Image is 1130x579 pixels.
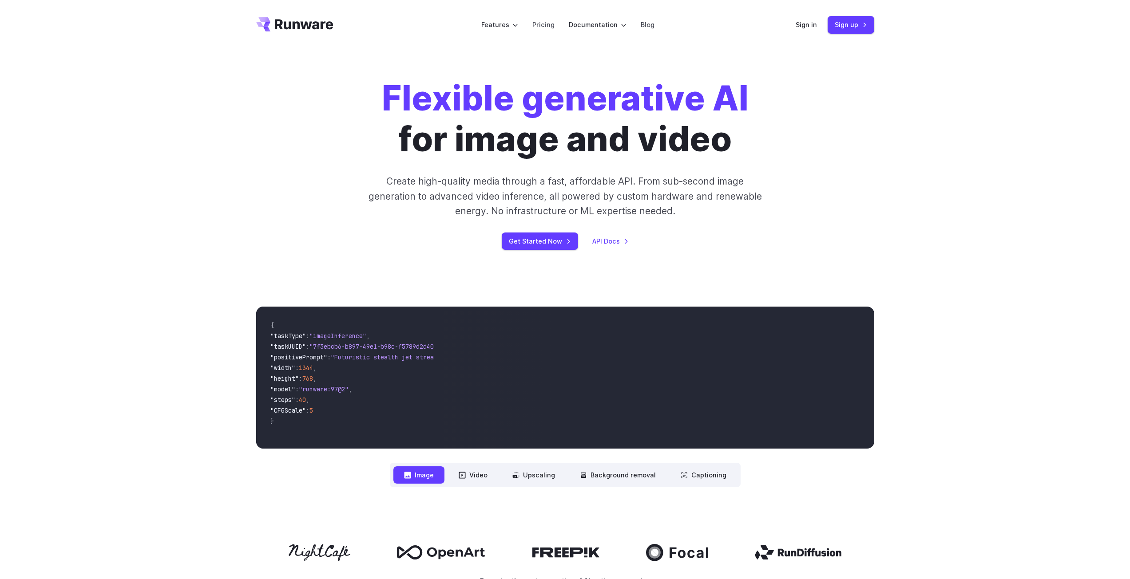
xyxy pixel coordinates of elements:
[299,374,302,382] span: :
[302,374,313,382] span: 768
[331,353,654,361] span: "Futuristic stealth jet streaking through a neon-lit cityscape with glowing purple exhaust"
[569,466,666,484] button: Background removal
[448,466,498,484] button: Video
[502,466,566,484] button: Upscaling
[295,396,299,404] span: :
[270,332,306,340] span: "taskType"
[481,20,518,30] label: Features
[313,364,317,372] span: ,
[367,174,763,218] p: Create high-quality media through a fast, affordable API. From sub-second image generation to adv...
[349,385,352,393] span: ,
[270,406,306,414] span: "CFGScale"
[309,406,313,414] span: 5
[270,385,295,393] span: "model"
[295,364,299,372] span: :
[569,20,626,30] label: Documentation
[270,353,327,361] span: "positivePrompt"
[641,20,654,30] a: Blog
[393,466,444,484] button: Image
[299,385,349,393] span: "runware:97@2"
[382,78,749,119] strong: Flexible generative AI
[592,236,629,246] a: API Docs
[306,343,309,351] span: :
[270,343,306,351] span: "taskUUID"
[796,20,817,30] a: Sign in
[382,78,749,160] h1: for image and video
[309,343,444,351] span: "7f3ebcb6-b897-49e1-b98c-f5789d2d40d7"
[270,374,299,382] span: "height"
[256,17,333,32] a: Go to /
[270,417,274,425] span: }
[295,385,299,393] span: :
[532,20,555,30] a: Pricing
[366,332,370,340] span: ,
[270,364,295,372] span: "width"
[670,466,737,484] button: Captioning
[309,332,366,340] span: "imageInference"
[327,353,331,361] span: :
[270,321,274,329] span: {
[306,332,309,340] span: :
[299,364,313,372] span: 1344
[299,396,306,404] span: 40
[502,232,578,250] a: Get Started Now
[306,406,309,414] span: :
[306,396,309,404] span: ,
[313,374,317,382] span: ,
[828,16,874,33] a: Sign up
[270,396,295,404] span: "steps"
